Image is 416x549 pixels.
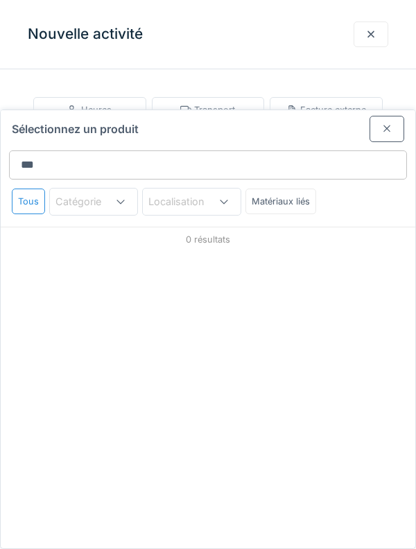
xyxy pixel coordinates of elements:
div: Heures [67,103,112,116]
h3: Nouvelle activité [28,26,143,43]
div: Localisation [148,194,224,209]
div: Transport [180,103,235,116]
div: Sélectionnez un produit [1,110,415,141]
div: Matériaux liés [245,189,316,214]
div: 0 résultats [1,227,415,252]
div: Catégorie [55,194,121,209]
div: Tous [12,189,45,214]
div: Facture externe [286,103,366,116]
